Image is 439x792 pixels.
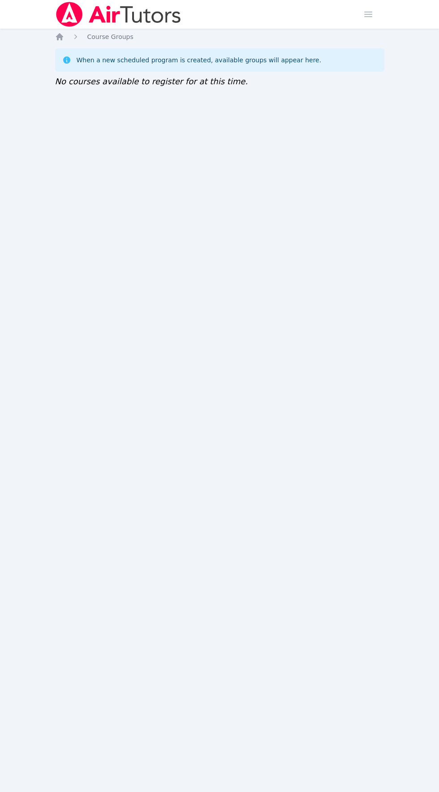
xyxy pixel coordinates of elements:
div: When a new scheduled program is created, available groups will appear here. [77,56,322,65]
nav: Breadcrumb [55,32,384,41]
span: Course Groups [87,33,133,40]
a: Course Groups [87,32,133,41]
img: Air Tutors [55,2,182,27]
span: No courses available to register for at this time. [55,77,248,86]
